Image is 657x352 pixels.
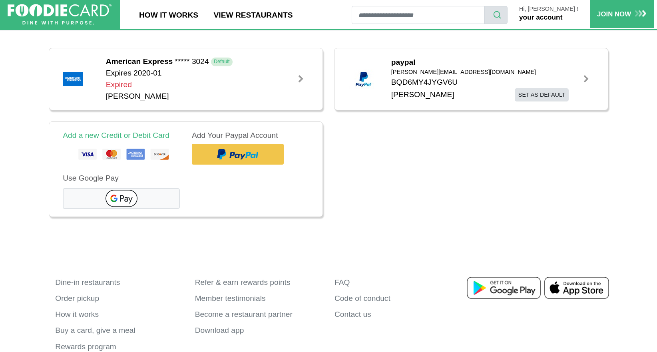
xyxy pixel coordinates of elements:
[391,68,573,77] div: [PERSON_NAME][EMAIL_ADDRESS][DOMAIN_NAME]
[195,274,323,290] a: Refer & earn rewards points
[515,88,569,101] button: Set as default
[106,56,173,68] b: American Express
[63,131,169,139] a: Add a new Credit or Debit Card
[391,68,573,101] div: BQD6MY4JYGV6U
[348,70,378,89] img: paypal.png
[391,57,416,68] b: paypal
[519,13,562,21] a: your account
[192,130,309,141] div: Add Your Paypal Account
[66,145,177,165] img: card-logos
[106,80,132,89] span: Expired
[195,306,323,322] a: Become a restaurant partner
[106,91,287,102] div: [PERSON_NAME]
[334,274,462,290] a: FAQ
[106,190,137,207] img: g-pay.png
[334,290,462,306] a: Code of conduct
[195,290,323,306] a: Member testimonials
[8,4,112,25] img: FoodieCard; Eat, Drink, Save, Donate
[484,6,508,24] button: search
[55,290,183,306] a: Order pickup
[391,88,573,101] div: [PERSON_NAME]
[106,68,287,102] div: Expires 2020-01
[63,173,180,184] div: Use Google Pay
[519,6,578,12] p: Hi, [PERSON_NAME] !
[55,323,183,339] a: Buy a card, give a meal
[63,72,83,86] img: americanexpress.png
[211,58,233,66] span: Default
[55,274,183,290] a: Dine-in restaurants
[195,323,323,339] a: Download app
[352,6,485,24] input: restaurant search
[334,306,462,322] a: Contact us
[55,306,183,322] a: How it works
